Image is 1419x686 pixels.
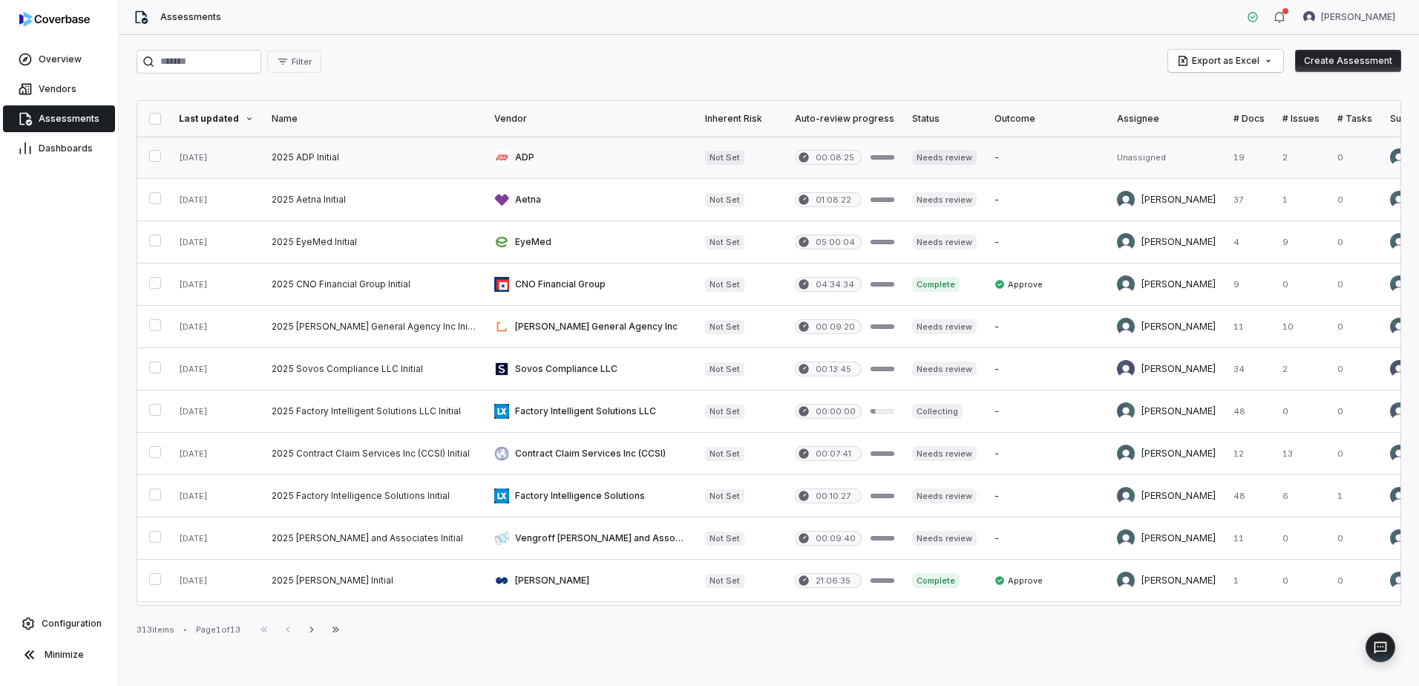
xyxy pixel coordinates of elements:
td: - [986,391,1108,433]
td: - [986,179,1108,221]
button: Minimize [6,640,112,670]
span: Vendors [39,83,76,95]
span: Minimize [45,649,84,661]
span: Configuration [42,618,102,630]
img: Melanie Lorent avatar [1390,487,1408,505]
td: - [986,221,1108,264]
a: Vendors [3,76,115,102]
img: logo-D7KZi-bG.svg [19,12,90,27]
img: Brittany Durbin avatar [1117,529,1135,547]
div: Page 1 of 13 [196,624,240,636]
button: Export as Excel [1168,50,1283,72]
td: - [986,306,1108,348]
div: • [183,624,187,635]
span: [PERSON_NAME] [1321,11,1395,23]
img: Brittany Durbin avatar [1390,572,1408,589]
img: Brittany Durbin avatar [1390,529,1408,547]
td: - [986,137,1108,179]
div: # Tasks [1337,113,1372,125]
td: - [986,348,1108,391]
div: Status [912,113,977,125]
img: Brittany Durbin avatar [1117,233,1135,251]
div: Outcome [994,113,1099,125]
img: Sean Wozniak avatar [1117,487,1135,505]
img: Brittany Durbin avatar [1390,275,1408,293]
span: Overview [39,53,82,65]
td: - [986,517,1108,560]
img: Kourtney Shields avatar [1117,360,1135,378]
span: Dashboards [39,143,93,154]
img: Brittany Durbin avatar [1117,275,1135,293]
span: Assessments [39,113,99,125]
a: Overview [3,46,115,73]
img: Kourtney Shields avatar [1303,11,1315,23]
a: Dashboards [3,135,115,162]
img: Brittany Durbin avatar [1390,233,1408,251]
span: Assessments [160,11,221,23]
div: Auto-review progress [795,113,894,125]
td: - [986,475,1108,517]
div: 313 items [137,624,174,636]
a: Assessments [3,105,115,132]
img: Brittany Durbin avatar [1117,191,1135,209]
div: Inherent Risk [705,113,777,125]
img: Sean Wozniak avatar [1117,402,1135,420]
button: Create Assessment [1295,50,1401,72]
div: Vendor [494,113,687,125]
img: Kourtney Shields avatar [1390,360,1408,378]
img: Brittany Durbin avatar [1117,445,1135,463]
img: Melanie Lorent avatar [1390,148,1408,166]
img: Brittany Durbin avatar [1390,191,1408,209]
div: Assignee [1117,113,1216,125]
img: Sean Wozniak avatar [1390,402,1408,420]
img: Brittany Durbin avatar [1390,445,1408,463]
a: Configuration [6,610,112,637]
div: # Issues [1282,113,1320,125]
td: - [986,433,1108,475]
div: Last updated [179,113,254,125]
img: Brittany Durbin avatar [1117,572,1135,589]
button: Filter [267,50,321,73]
span: Filter [292,56,312,68]
div: Name [272,113,476,125]
button: Kourtney Shields avatar[PERSON_NAME] [1294,6,1404,28]
img: Brittany Durbin avatar [1117,318,1135,336]
img: Brittany Durbin avatar [1390,318,1408,336]
div: # Docs [1233,113,1265,125]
